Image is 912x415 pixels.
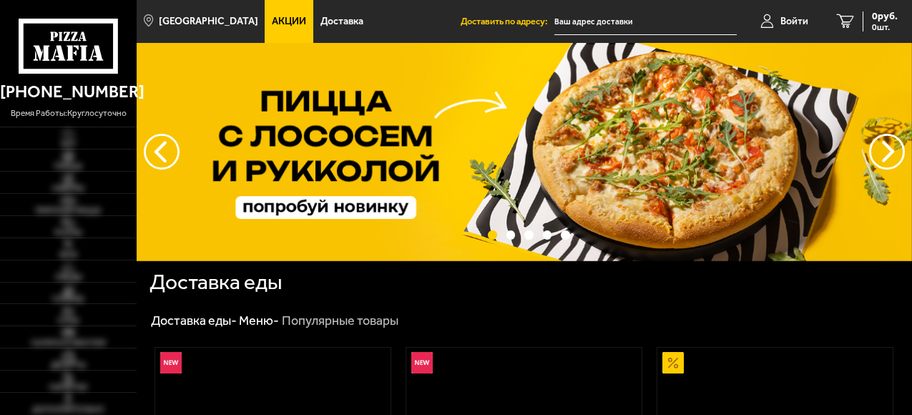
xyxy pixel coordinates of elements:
h1: Доставка еды [149,272,282,293]
button: точки переключения [524,230,534,240]
span: Акции [272,16,306,26]
span: Доставка [320,16,363,26]
img: Новинка [160,352,182,373]
button: точки переключения [561,230,570,240]
span: 0 руб. [872,11,898,21]
button: точки переключения [543,230,552,240]
button: предыдущий [869,134,905,170]
div: Популярные товары [282,313,398,329]
img: Новинка [411,352,433,373]
button: следующий [144,134,180,170]
img: Акционный [662,352,684,373]
span: 0 шт. [872,23,898,31]
span: Доставить по адресу: [461,17,554,26]
input: Ваш адрес доставки [554,9,737,35]
a: Меню- [239,313,279,328]
span: Войти [780,16,808,26]
button: точки переключения [488,230,497,240]
span: [GEOGRAPHIC_DATA] [159,16,258,26]
button: точки переключения [506,230,516,240]
a: Доставка еды- [151,313,237,328]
